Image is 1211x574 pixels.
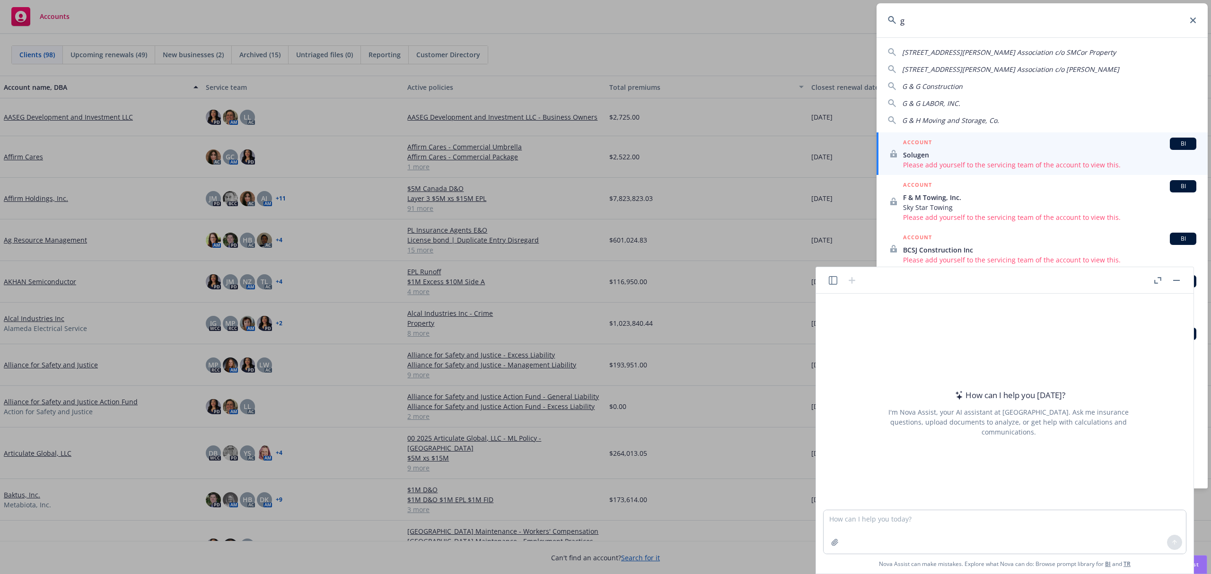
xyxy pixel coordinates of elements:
span: Sky Star Towing [903,202,1196,212]
input: Search... [877,3,1208,37]
div: How can I help you [DATE]? [952,389,1065,401]
a: ACCOUNTBIBCSJ Construction IncPlease add yourself to the servicing team of the account to view this. [877,227,1208,270]
span: Nova Assist can make mistakes. Explore what Nova can do: Browse prompt library for and [879,554,1131,574]
span: G & G LABOR, INC. [902,99,960,108]
span: Solugen [903,150,1196,160]
a: ACCOUNTBISolugenPlease add yourself to the servicing team of the account to view this. [877,132,1208,175]
span: F & M Towing, Inc. [903,192,1196,202]
a: BI [1105,560,1111,568]
span: [STREET_ADDRESS][PERSON_NAME] Association c/o [PERSON_NAME] [902,65,1119,74]
a: ACCOUNTBIF & M Towing, Inc.Sky Star TowingPlease add yourself to the servicing team of the accoun... [877,175,1208,227]
span: Please add yourself to the servicing team of the account to view this. [903,212,1196,222]
h5: ACCOUNT [903,233,932,244]
span: BI [1174,182,1193,191]
span: G & H Moving and Storage, Co. [902,116,999,125]
div: I'm Nova Assist, your AI assistant at [GEOGRAPHIC_DATA]. Ask me insurance questions, upload docum... [876,407,1141,437]
span: Please add yourself to the servicing team of the account to view this. [903,255,1196,265]
span: BI [1174,139,1193,148]
a: TR [1123,560,1131,568]
h5: ACCOUNT [903,180,932,191]
span: BI [1174,235,1193,243]
span: [STREET_ADDRESS][PERSON_NAME] Association c/o SMCor Property [902,48,1116,57]
h5: ACCOUNT [903,138,932,149]
span: G & G Construction [902,82,963,91]
span: BCSJ Construction Inc [903,245,1196,255]
span: Please add yourself to the servicing team of the account to view this. [903,160,1196,170]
